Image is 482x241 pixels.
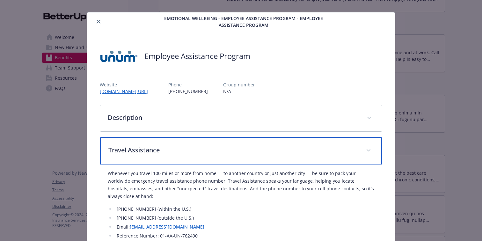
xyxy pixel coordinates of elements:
div: Travel Assistance [100,137,382,164]
p: Group number [223,81,255,88]
a: [EMAIL_ADDRESS][DOMAIN_NAME] [130,224,204,230]
span: Emotional Wellbeing - Employee Assistance Program - Employee Assistance Program [153,15,334,28]
li: [PHONE_NUMBER] (within the U.S.) [115,205,374,213]
img: UNUM [100,47,138,66]
a: [DOMAIN_NAME][URL] [100,88,153,94]
p: Travel Assistance [108,145,358,155]
p: Whenever you travel 100 miles or more from home — to another country or just another city — be su... [108,170,374,200]
li: [PHONE_NUMBER] (outside the U.S.) [115,214,374,222]
p: [PHONE_NUMBER] [168,88,208,95]
p: Description [108,113,359,122]
button: close [95,18,102,26]
li: Reference Number: 01-AA-UN-762490 [115,232,374,240]
li: Email: [115,223,374,231]
p: Website [100,81,153,88]
h2: Employee Assistance Program [144,51,250,62]
p: Phone [168,81,208,88]
p: N/A [223,88,255,95]
div: Description [100,105,382,131]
